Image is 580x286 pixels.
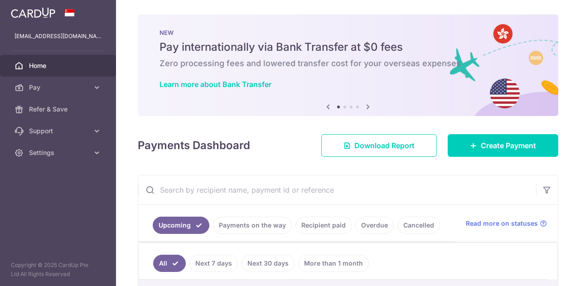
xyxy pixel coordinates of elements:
[138,175,536,204] input: Search by recipient name, payment id or reference
[355,217,394,234] a: Overdue
[321,134,437,157] a: Download Report
[29,83,89,92] span: Pay
[11,7,55,18] img: CardUp
[354,140,415,151] span: Download Report
[159,40,536,54] h5: Pay internationally via Bank Transfer at $0 fees
[159,58,536,69] h6: Zero processing fees and lowered transfer cost for your overseas expenses
[159,80,271,89] a: Learn more about Bank Transfer
[29,126,89,136] span: Support
[189,255,238,272] a: Next 7 days
[29,105,89,114] span: Refer & Save
[481,140,536,151] span: Create Payment
[466,219,547,228] a: Read more on statuses
[448,134,558,157] a: Create Payment
[466,219,538,228] span: Read more on statuses
[138,137,250,154] h4: Payments Dashboard
[29,148,89,157] span: Settings
[29,61,89,70] span: Home
[295,217,352,234] a: Recipient paid
[213,217,292,234] a: Payments on the way
[397,217,440,234] a: Cancelled
[138,15,558,116] img: Bank transfer banner
[242,255,295,272] a: Next 30 days
[153,217,209,234] a: Upcoming
[298,255,369,272] a: More than 1 month
[159,29,536,36] p: NEW
[14,32,101,41] p: [EMAIL_ADDRESS][DOMAIN_NAME]
[153,255,186,272] a: All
